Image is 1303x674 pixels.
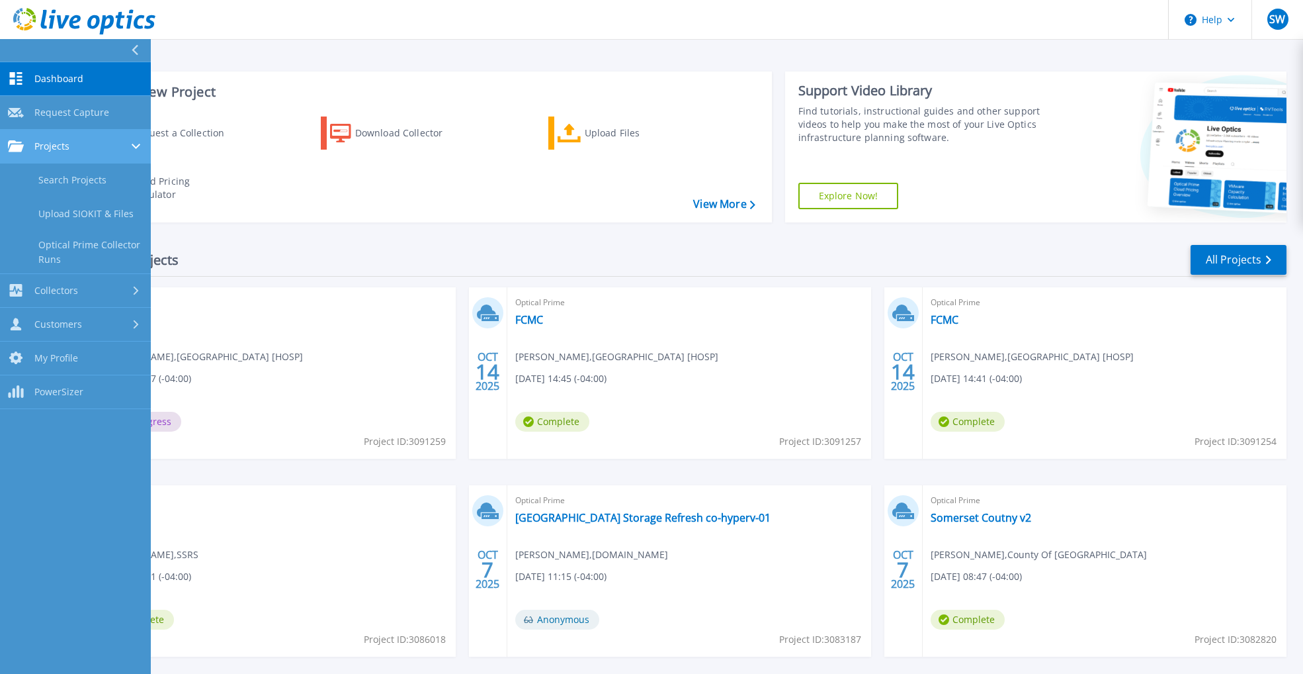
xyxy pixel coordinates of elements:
[130,175,235,201] div: Cloud Pricing Calculator
[515,569,607,584] span: [DATE] 11:15 (-04:00)
[355,120,461,146] div: Download Collector
[94,85,755,99] h3: Start a New Project
[891,366,915,377] span: 14
[482,564,493,575] span: 7
[931,610,1005,630] span: Complete
[94,117,241,150] a: Request a Collection
[1191,245,1286,275] a: All Projects
[94,171,241,205] a: Cloud Pricing Calculator
[475,546,500,594] div: OCT 2025
[931,350,1134,364] span: [PERSON_NAME] , [GEOGRAPHIC_DATA] [HOSP]
[1195,434,1277,449] span: Project ID: 3091254
[931,511,1031,524] a: Somerset Coutny v2
[34,386,83,398] span: PowerSizer
[515,493,863,508] span: Optical Prime
[364,434,446,449] span: Project ID: 3091259
[890,546,915,594] div: OCT 2025
[515,295,863,310] span: Optical Prime
[132,120,237,146] div: Request a Collection
[931,412,1005,432] span: Complete
[779,434,861,449] span: Project ID: 3091257
[34,318,82,330] span: Customers
[100,350,303,364] span: [PERSON_NAME] , [GEOGRAPHIC_DATA] [HOSP]
[1195,632,1277,647] span: Project ID: 3082820
[890,348,915,396] div: OCT 2025
[931,313,958,326] a: FCMC
[475,348,500,396] div: OCT 2025
[515,371,607,386] span: [DATE] 14:45 (-04:00)
[321,117,468,150] a: Download Collector
[34,140,69,152] span: Projects
[931,371,1022,386] span: [DATE] 14:41 (-04:00)
[931,295,1279,310] span: Optical Prime
[931,493,1279,508] span: Optical Prime
[34,107,109,119] span: Request Capture
[931,569,1022,584] span: [DATE] 08:47 (-04:00)
[515,610,599,630] span: Anonymous
[515,511,771,524] a: [GEOGRAPHIC_DATA] Storage Refresh co-hyperv-01
[476,366,499,377] span: 14
[100,295,448,310] span: Optical Prime
[515,548,668,562] span: [PERSON_NAME] , [DOMAIN_NAME]
[897,564,909,575] span: 7
[100,493,448,508] span: Optical Prime
[693,198,755,211] a: View More
[1269,14,1285,24] span: SW
[779,632,861,647] span: Project ID: 3083187
[515,350,718,364] span: [PERSON_NAME] , [GEOGRAPHIC_DATA] [HOSP]
[798,82,1054,99] div: Support Video Library
[548,117,696,150] a: Upload Files
[585,120,691,146] div: Upload Files
[34,285,78,297] span: Collectors
[364,632,446,647] span: Project ID: 3086018
[798,183,899,209] a: Explore Now!
[798,105,1054,144] div: Find tutorials, instructional guides and other support videos to help you make the most of your L...
[931,548,1147,562] span: [PERSON_NAME] , County Of [GEOGRAPHIC_DATA]
[34,73,83,85] span: Dashboard
[34,352,78,364] span: My Profile
[515,313,543,326] a: FCMC
[515,412,589,432] span: Complete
